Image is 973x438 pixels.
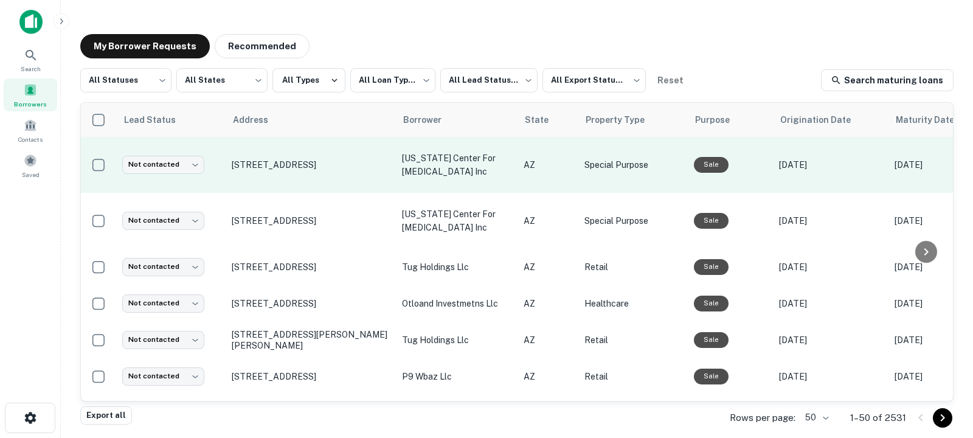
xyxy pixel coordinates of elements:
[4,114,57,147] a: Contacts
[524,370,572,383] p: AZ
[176,64,268,96] div: All States
[232,215,390,226] p: [STREET_ADDRESS]
[780,113,867,127] span: Origination Date
[695,113,746,127] span: Purpose
[233,113,284,127] span: Address
[80,34,210,58] button: My Borrower Requests
[232,159,390,170] p: [STREET_ADDRESS]
[779,260,882,274] p: [DATE]
[122,331,204,349] div: Not contacted
[402,207,511,234] p: [US_STATE] center for [MEDICAL_DATA] inc
[19,10,43,34] img: capitalize-icon.png
[232,298,390,309] p: [STREET_ADDRESS]
[933,408,952,428] button: Go to next page
[4,43,57,76] a: Search
[542,64,646,96] div: All Export Statuses
[22,170,40,179] span: Saved
[402,297,511,310] p: otloand investmetns llc
[122,367,204,385] div: Not contacted
[694,259,729,274] div: Sale
[122,258,204,276] div: Not contacted
[402,260,511,274] p: tug holdings llc
[403,113,457,127] span: Borrower
[821,69,954,91] a: Search maturing loans
[524,333,572,347] p: AZ
[694,157,729,172] div: Sale
[123,113,192,127] span: Lead Status
[350,64,435,96] div: All Loan Types
[402,370,511,383] p: p9 wbaz llc
[232,262,390,273] p: [STREET_ADDRESS]
[116,103,226,137] th: Lead Status
[21,64,41,74] span: Search
[779,297,882,310] p: [DATE]
[912,302,973,360] iframe: Chat Widget
[584,297,682,310] p: Healthcare
[272,68,345,92] button: All Types
[584,333,682,347] p: Retail
[688,103,773,137] th: Purpose
[226,103,396,137] th: Address
[232,329,390,351] p: [STREET_ADDRESS][PERSON_NAME][PERSON_NAME]
[518,103,578,137] th: State
[779,333,882,347] p: [DATE]
[584,214,682,228] p: Special Purpose
[402,151,511,178] p: [US_STATE] center for [MEDICAL_DATA] inc
[896,113,966,127] div: Maturity dates displayed may be estimated. Please contact the lender for the most accurate maturi...
[524,214,572,228] p: AZ
[396,103,518,137] th: Borrower
[584,370,682,383] p: Retail
[694,296,729,311] div: Sale
[440,64,538,96] div: All Lead Statuses
[524,297,572,310] p: AZ
[215,34,310,58] button: Recommended
[584,158,682,172] p: Special Purpose
[896,113,954,127] h6: Maturity Date
[80,64,171,96] div: All Statuses
[779,370,882,383] p: [DATE]
[122,294,204,312] div: Not contacted
[578,103,688,137] th: Property Type
[524,158,572,172] p: AZ
[779,214,882,228] p: [DATE]
[694,369,729,384] div: Sale
[651,68,690,92] button: Reset
[850,411,906,425] p: 1–50 of 2531
[584,260,682,274] p: Retail
[122,156,204,173] div: Not contacted
[586,113,660,127] span: Property Type
[4,78,57,111] a: Borrowers
[14,99,47,109] span: Borrowers
[122,212,204,229] div: Not contacted
[800,409,831,426] div: 50
[525,113,564,127] span: State
[80,406,132,425] button: Export all
[779,158,882,172] p: [DATE]
[773,103,888,137] th: Origination Date
[4,149,57,182] a: Saved
[694,213,729,228] div: Sale
[524,260,572,274] p: AZ
[402,333,511,347] p: tug holdings llc
[694,332,729,347] div: Sale
[232,371,390,382] p: [STREET_ADDRESS]
[730,411,795,425] p: Rows per page:
[18,134,43,144] span: Contacts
